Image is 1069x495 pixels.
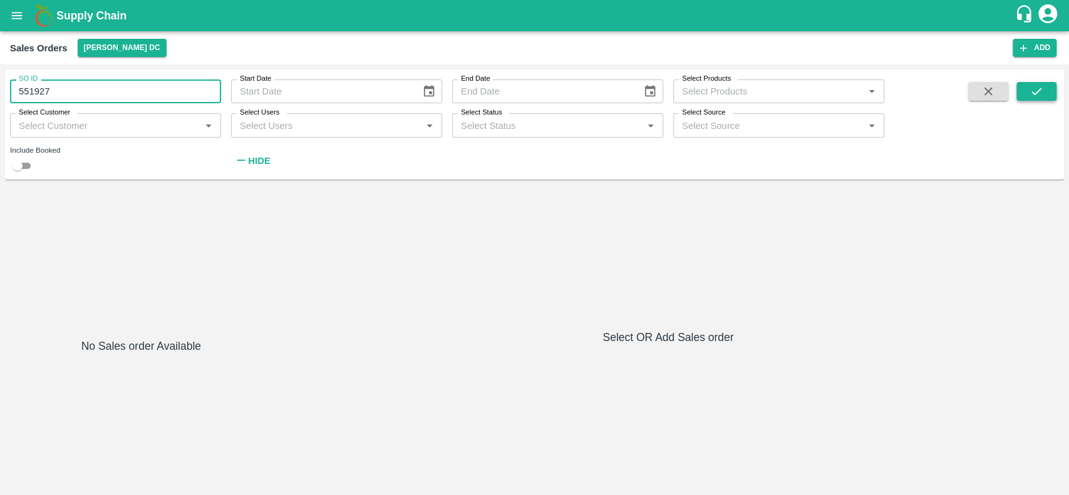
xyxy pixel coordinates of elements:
[461,74,490,84] label: End Date
[864,83,880,100] button: Open
[78,39,167,57] button: Select DC
[10,40,68,56] div: Sales Orders
[677,117,860,133] input: Select Source
[864,118,880,134] button: Open
[240,108,279,118] label: Select Users
[231,79,412,103] input: Start Date
[1013,39,1056,57] button: Add
[56,7,1015,24] a: Supply Chain
[638,79,662,103] button: Choose date
[461,108,502,118] label: Select Status
[10,79,221,103] input: Enter SO ID
[452,79,633,103] input: End Date
[682,108,725,118] label: Select Source
[248,156,270,166] strong: Hide
[240,74,271,84] label: Start Date
[19,108,70,118] label: Select Customer
[677,83,860,100] input: Select Products
[682,74,731,84] label: Select Products
[81,337,201,485] h6: No Sales order Available
[277,329,1059,346] h6: Select OR Add Sales order
[31,3,56,28] img: logo
[421,118,438,134] button: Open
[19,74,38,84] label: SO ID
[10,145,221,156] div: Include Booked
[56,9,127,22] b: Supply Chain
[643,118,659,134] button: Open
[417,79,441,103] button: Choose date
[456,117,639,133] input: Select Status
[1036,3,1059,29] div: account of current user
[235,117,418,133] input: Select Users
[200,118,217,134] button: Open
[3,1,31,30] button: open drawer
[1015,4,1036,27] div: customer-support
[14,117,197,133] input: Select Customer
[231,150,274,171] button: Hide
